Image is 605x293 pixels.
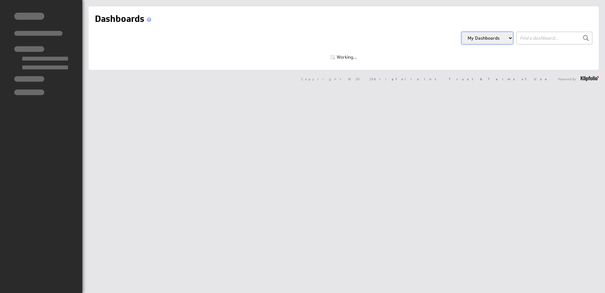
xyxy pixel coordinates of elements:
[14,13,68,95] img: skeleton-sidenav.svg
[374,77,442,81] a: Klipfolio Inc.
[449,77,551,81] a: Trust & Terms of Use
[581,76,599,81] img: logo-footer.png
[516,32,592,44] input: Find a dashboard...
[330,55,357,59] div: Working...
[95,13,154,25] h1: Dashboards
[558,77,576,81] span: Powered by
[301,77,442,81] span: Copyright © 2025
